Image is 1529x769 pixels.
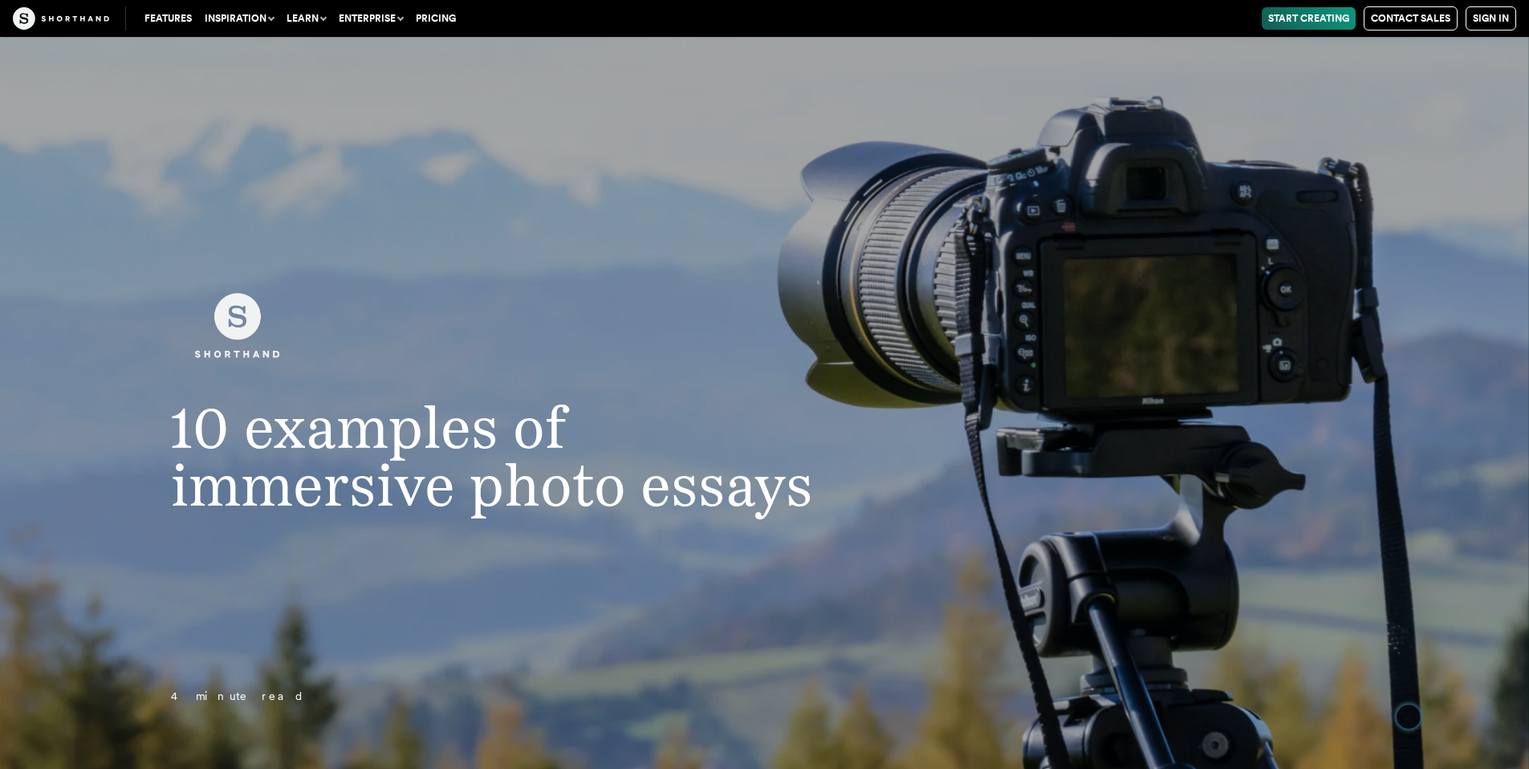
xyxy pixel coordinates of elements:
a: Pricing [409,7,462,30]
a: Features [138,7,198,30]
a: Sign in [1466,6,1516,31]
h1: 10 examples of immersive photo essays [139,399,869,515]
button: Inspiration [198,7,280,30]
button: Learn [280,7,332,30]
a: Contact Sales [1364,6,1458,31]
img: The Craft [13,7,109,30]
p: 4 minute read [139,687,869,706]
button: Enterprise [332,7,409,30]
a: Start Creating [1262,7,1356,30]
